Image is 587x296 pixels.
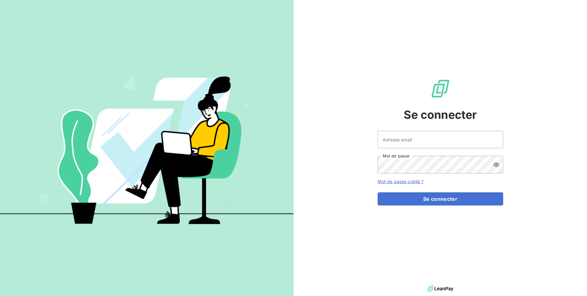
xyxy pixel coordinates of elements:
[378,131,503,148] input: placeholder
[378,192,503,206] button: Se connecter
[378,179,424,184] a: Mot de passe oublié ?
[404,106,477,123] span: Se connecter
[428,284,453,293] img: logo
[430,79,450,99] img: Logo LeanPay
